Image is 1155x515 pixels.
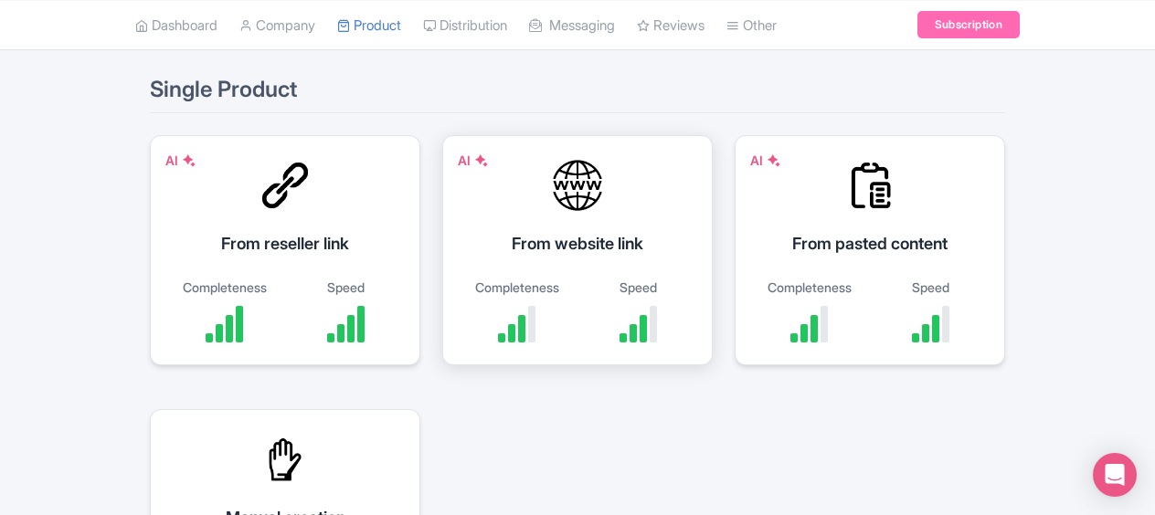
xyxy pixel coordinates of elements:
h2: Single Product [150,78,1005,113]
a: Subscription [917,11,1020,38]
div: Completeness [173,278,276,297]
div: Completeness [758,278,861,297]
div: From website link [465,231,690,256]
img: AI Symbol [767,153,781,168]
div: AI [165,151,196,170]
div: Open Intercom Messenger [1093,453,1137,497]
div: Speed [294,278,397,297]
div: From pasted content [758,231,982,256]
div: Completeness [465,278,568,297]
img: AI Symbol [182,153,196,168]
div: AI [458,151,489,170]
div: AI [750,151,781,170]
div: Speed [587,278,690,297]
div: Speed [879,278,982,297]
img: AI Symbol [474,153,489,168]
div: From reseller link [173,231,397,256]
